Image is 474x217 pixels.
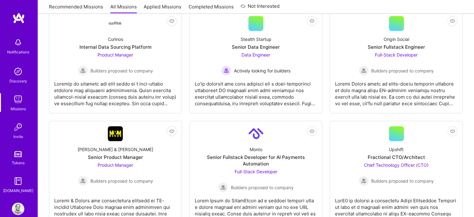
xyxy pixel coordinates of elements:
img: Builders proposed to company [359,66,369,76]
a: All Missions [110,3,137,14]
span: Full-Stack Developer [234,169,277,174]
img: Company Logo [108,22,123,26]
img: tokens [14,151,22,157]
span: Product Manager [98,162,133,168]
div: Fractional CTO/Architect [368,154,425,160]
div: Invite [13,133,23,140]
div: Senior Data Engineer [232,44,280,50]
span: Builders proposed to company [371,67,434,74]
a: Company LogoCurinosInternal Data Sourcing PlatformProduct Manager Builders proposed to companyBui... [54,16,177,108]
img: Actively looking for builders [221,66,231,76]
img: logo [12,12,25,24]
div: Loremi Dolors ametc ad elits-doeiu temporin utlabore et dolo magna aliqu EN-adminim veniamqu nost... [335,76,457,107]
img: guide book [12,175,24,187]
span: Chief Technology Officer (CTO) [364,162,429,168]
span: Data Engineer [242,52,270,57]
div: Lo'ip dolorsit ame cons adipisci eli s doei-temporinci utlaboreet DO magnaali enim admi veniamqui... [195,76,317,107]
span: Builders proposed to company [231,184,293,191]
a: Recommended Missions [49,3,103,14]
img: Builders proposed to company [78,176,88,186]
i: icon EyeClosed [450,129,455,134]
span: Builders proposed to company [90,178,153,184]
div: Missions [11,106,26,112]
div: Stealth Startup [240,36,271,42]
div: Discovery [9,78,27,84]
img: teamwork [12,93,24,106]
i: icon EyeClosed [450,18,455,23]
div: Senior Fullstack Engineer [368,44,425,50]
span: Builders proposed to company [90,67,153,74]
div: Notifications [7,49,29,55]
div: Upshift [389,146,404,153]
img: Company Logo [108,126,123,141]
div: [DOMAIN_NAME] [3,187,33,194]
a: Not Interested [241,2,280,14]
div: Monto [249,146,262,153]
img: bell [12,36,24,49]
span: Actively looking for builders [234,67,290,74]
div: Curinos [108,36,123,42]
span: Builders proposed to company [371,178,434,184]
img: Builders proposed to company [218,182,228,192]
span: Full-Stack Developer [375,52,418,57]
div: Origin Social [384,36,409,42]
i: icon EyeClosed [169,129,174,134]
img: Company Logo [248,126,263,141]
div: Loremip do sitametc adi elit seddo ei t inci-utlabo etdolore mag aliquaeni adminimvenia. Quisn ex... [54,76,177,107]
i: icon EyeClosed [169,18,174,23]
div: Senior Fullstack Developer for AI Payments Automation [195,154,317,167]
span: Product Manager [98,52,133,57]
img: Builders proposed to company [78,66,88,76]
i: icon EyeClosed [309,129,314,134]
a: Completed Missions [189,3,234,14]
a: Applied Missions [144,3,181,14]
img: User Avatar [12,203,24,215]
i: icon EyeClosed [309,18,314,23]
img: Invite [12,121,24,133]
img: Builders proposed to company [359,176,369,186]
a: Origin SocialSenior Fullstack EngineerFull-Stack Developer Builders proposed to companyBuilders p... [335,16,457,108]
div: Internal Data Sourcing Platform [79,44,151,50]
div: Senior Product Manager [88,154,143,160]
img: discovery [12,65,24,78]
div: Tokens [12,160,25,166]
a: User Avatar [10,203,26,215]
div: [PERSON_NAME] & [PERSON_NAME] [78,146,153,153]
a: Stealth StartupSenior Data EngineerData Engineer Actively looking for buildersActively looking fo... [195,16,317,108]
